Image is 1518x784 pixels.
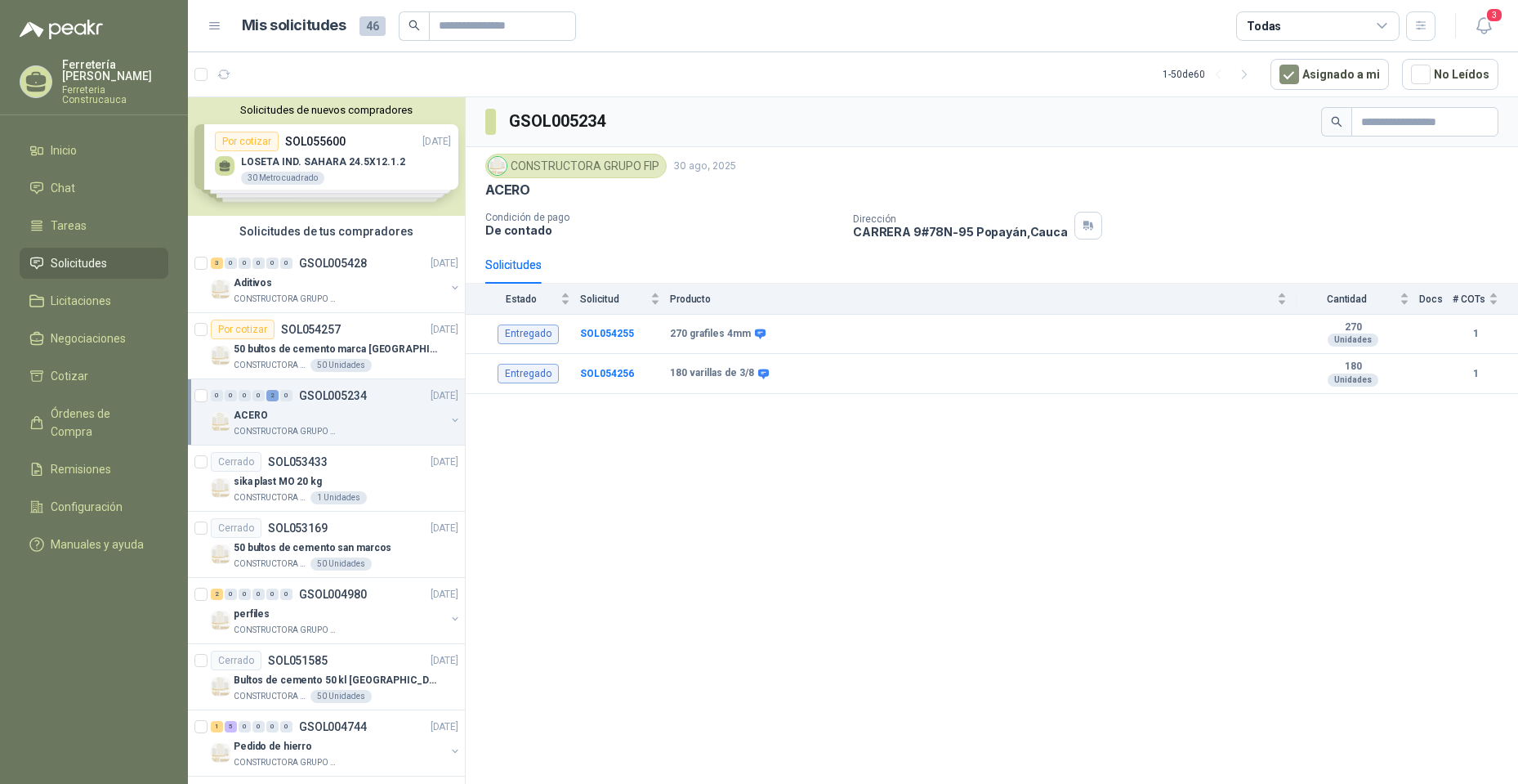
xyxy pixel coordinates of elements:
[299,589,367,600] p: GSOL004980
[1485,7,1503,23] span: 3
[211,544,230,564] img: Company Logo
[310,491,367,504] div: 1 Unidades
[234,359,307,372] p: CONSTRUCTORA GRUPO FIP
[211,721,223,732] div: 1
[211,585,462,637] a: 2 0 0 0 0 0 GSOL004980[DATE] Company LogoperfilesCONSTRUCTORA GRUPO FIP
[51,179,75,197] span: Chat
[1328,374,1378,387] div: Unidades
[1402,59,1498,90] button: No Leídos
[310,690,372,703] div: 50 Unidades
[51,535,144,553] span: Manuales y ayuda
[211,478,230,498] img: Company Logo
[242,14,346,38] h1: Mis solicitudes
[20,20,103,39] img: Logo peakr
[281,324,341,335] p: SOL054257
[211,320,275,339] div: Por cotizar
[211,346,230,365] img: Company Logo
[51,292,111,310] span: Licitaciones
[1453,293,1485,305] span: # COTs
[234,293,337,306] p: CONSTRUCTORA GRUPO FIP
[51,217,87,235] span: Tareas
[1419,284,1453,314] th: Docs
[211,280,230,299] img: Company Logo
[20,398,168,447] a: Órdenes de Compra
[299,258,367,269] p: GSOL005428
[211,651,261,670] div: Cerrado
[1469,11,1498,41] button: 3
[51,405,153,441] span: Órdenes de Compra
[211,386,462,438] a: 0 0 0 0 2 0 GSOL005234[DATE] Company LogoACEROCONSTRUCTORA GRUPO FIP
[431,521,458,536] p: [DATE]
[466,284,580,314] th: Estado
[234,624,337,637] p: CONSTRUCTORA GRUPO FIP
[1453,284,1518,314] th: # COTs
[211,611,230,630] img: Company Logo
[188,313,465,379] a: Por cotizarSOL054257[DATE] Company Logo50 bultos de cemento marca [GEOGRAPHIC_DATA][PERSON_NAME]C...
[1453,326,1498,342] b: 1
[51,329,126,347] span: Negociaciones
[62,85,168,105] p: Ferreteria Construcauca
[20,491,168,522] a: Configuración
[1328,334,1378,347] div: Unidades
[188,644,465,710] a: CerradoSOL051585[DATE] Company LogoBultos de cemento 50 kl [GEOGRAPHIC_DATA][PERSON_NAME]CONSTRUC...
[225,589,237,600] div: 0
[211,743,230,763] img: Company Logo
[268,456,328,468] p: SOL053433
[498,364,559,383] div: Entregado
[498,325,559,344] div: Entregado
[280,258,292,269] div: 0
[485,293,557,305] span: Estado
[489,157,507,175] img: Company Logo
[580,293,647,305] span: Solicitud
[485,223,840,237] p: De contado
[211,253,462,306] a: 3 0 0 0 0 0 GSOL005428[DATE] Company LogoAditivosCONSTRUCTORA GRUPO FIP
[485,256,542,274] div: Solicitudes
[580,328,634,339] a: SOL054255
[670,328,751,341] b: 270 grafiles 4mm
[670,284,1297,314] th: Producto
[239,258,251,269] div: 0
[266,721,279,732] div: 0
[234,673,437,688] p: Bultos de cemento 50 kl [GEOGRAPHIC_DATA][PERSON_NAME]
[20,248,168,279] a: Solicitudes
[239,390,251,401] div: 0
[268,522,328,534] p: SOL053169
[225,390,237,401] div: 0
[280,589,292,600] div: 0
[299,390,367,401] p: GSOL005234
[51,460,111,478] span: Remisiones
[1297,361,1409,374] b: 180
[211,518,261,538] div: Cerrado
[580,284,670,314] th: Solicitud
[670,293,1274,305] span: Producto
[20,135,168,166] a: Inicio
[211,390,223,401] div: 0
[485,154,667,178] div: CONSTRUCTORA GRUPO FIP
[252,721,265,732] div: 0
[211,452,261,472] div: Cerrado
[234,474,322,490] p: sika plast MO 20 kg
[1297,293,1396,305] span: Cantidad
[1297,321,1409,334] b: 270
[853,213,1068,225] p: Dirección
[234,739,312,755] p: Pedido de hierro
[359,16,386,36] span: 46
[280,721,292,732] div: 0
[580,368,634,379] b: SOL054256
[266,258,279,269] div: 0
[20,172,168,204] a: Chat
[234,491,307,504] p: CONSTRUCTORA GRUPO FIP
[280,390,292,401] div: 0
[1453,366,1498,382] b: 1
[268,655,328,666] p: SOL051585
[188,512,465,578] a: CerradoSOL053169[DATE] Company Logo50 bultos de cemento san marcosCONSTRUCTORA GRUPO FIP50 Unidades
[225,258,237,269] div: 0
[485,181,530,199] p: ACERO
[211,258,223,269] div: 3
[252,258,265,269] div: 0
[670,367,754,380] b: 180 varillas de 3/8
[299,721,367,732] p: GSOL004744
[239,589,251,600] div: 0
[853,225,1068,239] p: CARRERA 9#78N-95 Popayán , Cauca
